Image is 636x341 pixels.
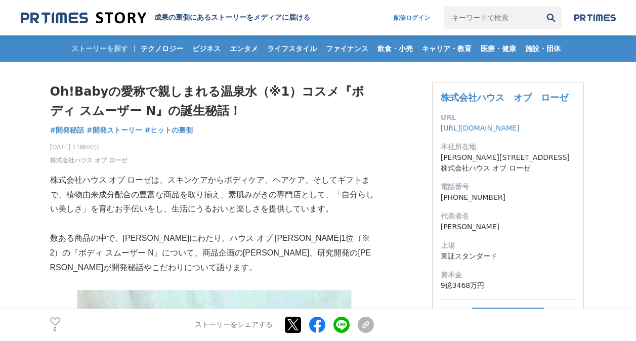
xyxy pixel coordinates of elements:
a: 株式会社ハウス オブ ローゼ [441,92,568,103]
a: ファイナンス [322,35,372,62]
span: 医療・健康 [477,44,520,53]
a: 配信ログイン [384,7,440,29]
h2: 成果の裏側にあるストーリーをメディアに届ける [154,13,310,22]
a: 施設・団体 [521,35,565,62]
span: #開発ストーリー [87,125,142,135]
button: 検索 [540,7,562,29]
span: キャリア・教育 [418,44,476,53]
span: エンタメ [226,44,262,53]
a: テクノロジー [137,35,187,62]
a: #開発秘話 [50,125,84,136]
span: #開発秘話 [50,125,84,135]
a: 飲食・小売 [373,35,417,62]
dt: URL [441,112,575,123]
dd: 9億3468万円 [441,280,575,291]
h1: Oh!Babyの愛称で親しまれる温泉水（※1）コスメ『ボディ スムーザー N』の誕生秘話！ [50,82,374,121]
a: エンタメ [226,35,262,62]
a: ビジネス [188,35,225,62]
a: [URL][DOMAIN_NAME] [441,124,520,132]
span: テクノロジー [137,44,187,53]
a: キャリア・教育 [418,35,476,62]
span: ビジネス [188,44,225,53]
dt: 上場 [441,240,575,251]
a: 医療・健康 [477,35,520,62]
a: 成果の裏側にあるストーリーをメディアに届ける 成果の裏側にあるストーリーをメディアに届ける [21,11,310,25]
dd: [PERSON_NAME][STREET_ADDRESS] 株式会社ハウス オブ ローゼ [441,152,575,174]
p: ストーリーをシェアする [195,321,273,330]
span: #ヒットの裏側 [145,125,193,135]
a: ライフスタイル [263,35,321,62]
a: 株式会社ハウス オブ ローゼ [50,156,127,165]
a: #開発ストーリー [87,125,142,136]
dd: 東証スタンダード [441,251,575,262]
a: #ヒットの裏側 [145,125,193,136]
p: 6 [50,327,60,332]
span: [DATE] 11時00分 [50,143,127,152]
dt: 代表者名 [441,211,575,222]
dd: [PHONE_NUMBER] [441,192,575,203]
dt: 本社所在地 [441,142,575,152]
span: 飲食・小売 [373,44,417,53]
p: 株式会社ハウス オブ ローゼは、スキンケアからボディケア、ヘアケア、そしてギフトまで、植物由来成分配合の豊富な商品を取り揃え、素肌みがきの専門店として、「自分らしい美しさ」を育むお手伝いをし、生... [50,173,374,217]
p: 数ある商品の中で、[PERSON_NAME]にわたり、ハウス オブ [PERSON_NAME]1位（※2）の『ボディ スムーザー N』について、商品企画の[PERSON_NAME]、研究開発の[... [50,231,374,275]
span: 施設・団体 [521,44,565,53]
dt: 資本金 [441,270,575,280]
dt: 電話番号 [441,182,575,192]
dd: [PERSON_NAME] [441,222,575,232]
img: prtimes [574,14,616,22]
span: ファイナンス [322,44,372,53]
span: ライフスタイル [263,44,321,53]
input: キーワードで検索 [444,7,540,29]
button: フォロー [472,308,544,326]
img: 成果の裏側にあるストーリーをメディアに届ける [21,11,146,25]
